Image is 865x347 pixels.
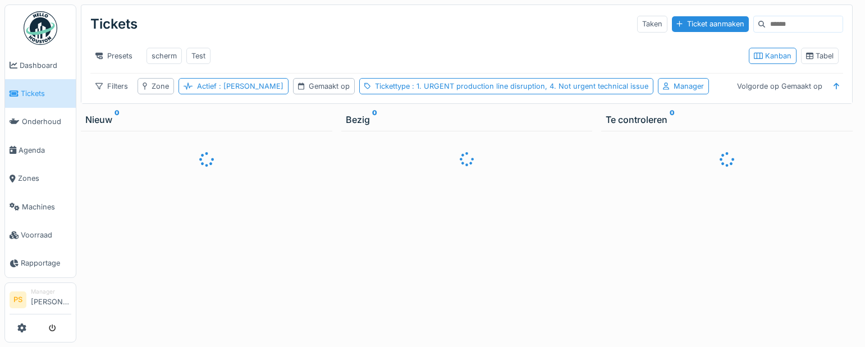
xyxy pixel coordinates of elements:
[375,81,648,92] div: Tickettype
[191,51,205,61] div: Test
[19,145,71,156] span: Agenda
[217,82,283,90] span: : [PERSON_NAME]
[674,81,704,92] div: Manager
[5,165,76,193] a: Zones
[5,249,76,277] a: Rapportage
[670,113,675,126] sup: 0
[18,173,71,184] span: Zones
[21,258,71,268] span: Rapportage
[372,113,377,126] sup: 0
[410,82,648,90] span: : 1. URGENT production line disruption, 4. Not urgent technical issue
[152,81,169,92] div: Zone
[90,10,138,39] div: Tickets
[90,78,133,94] div: Filters
[637,16,667,32] div: Taken
[197,81,283,92] div: Actief
[22,116,71,127] span: Onderhoud
[31,287,71,296] div: Manager
[10,291,26,308] li: PS
[20,60,71,71] span: Dashboard
[10,287,71,314] a: PS Manager[PERSON_NAME]
[5,51,76,79] a: Dashboard
[606,113,848,126] div: Te controleren
[5,136,76,164] a: Agenda
[115,113,120,126] sup: 0
[21,230,71,240] span: Voorraad
[152,51,177,61] div: scherm
[5,221,76,249] a: Voorraad
[309,81,350,92] div: Gemaakt op
[5,193,76,221] a: Machines
[24,11,57,45] img: Badge_color-CXgf-gQk.svg
[732,78,827,94] div: Volgorde op Gemaakt op
[5,79,76,107] a: Tickets
[806,51,834,61] div: Tabel
[22,202,71,212] span: Machines
[21,88,71,99] span: Tickets
[31,287,71,312] li: [PERSON_NAME]
[346,113,588,126] div: Bezig
[85,113,328,126] div: Nieuw
[754,51,791,61] div: Kanban
[90,48,138,64] div: Presets
[672,16,749,31] div: Ticket aanmaken
[5,108,76,136] a: Onderhoud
